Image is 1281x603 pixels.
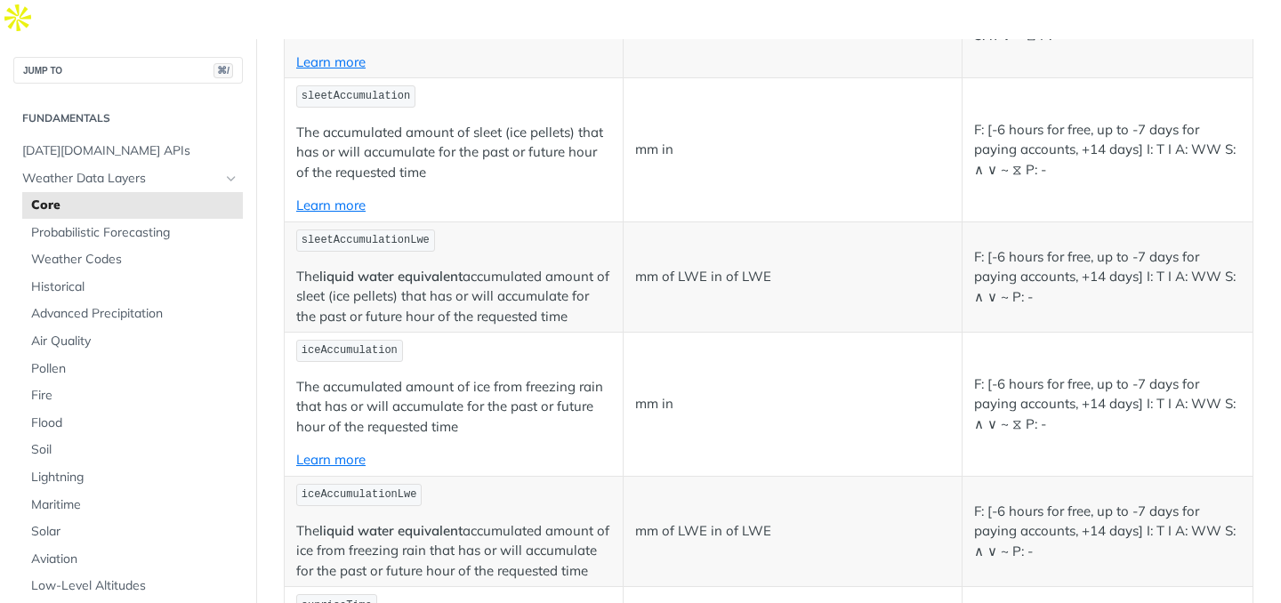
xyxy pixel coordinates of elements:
a: Weather Data LayersHide subpages for Weather Data Layers [13,165,243,192]
a: Core [22,192,243,219]
p: F: [-6 hours for free, up to -7 days for paying accounts, +14 days] I: T I A: WW S: ∧ ∨ ~ P: - [974,247,1241,308]
p: mm of LWE in of LWE [635,267,950,287]
a: Historical [22,274,243,301]
span: [DATE][DOMAIN_NAME] APIs [22,142,238,160]
p: mm in [635,394,950,414]
a: Flood [22,410,243,437]
span: Soil [31,441,238,459]
span: Solar [31,523,238,541]
p: F: [-6 hours for free, up to -7 days for paying accounts, +14 days] I: T I A: WW S: ∧ ∨ ~ P: - [974,502,1241,562]
a: Air Quality [22,328,243,355]
span: Low-Level Altitudes [31,577,238,595]
span: Air Quality [31,333,238,350]
span: Weather Codes [31,251,238,269]
a: Soil [22,437,243,463]
span: Aviation [31,551,238,568]
a: [DATE][DOMAIN_NAME] APIs [13,138,243,165]
strong: liquid water equivalent [319,268,463,285]
span: Flood [31,414,238,432]
p: The accumulated amount of ice from freezing rain that has or will accumulate for the past or futu... [296,521,611,582]
a: Maritime [22,492,243,519]
p: The accumulated amount of ice from freezing rain that has or will accumulate for the past or futu... [296,377,611,438]
span: iceAccumulationLwe [302,488,417,501]
p: mm of LWE in of LWE [635,521,950,542]
a: Aviation [22,546,243,573]
a: Advanced Precipitation [22,301,243,327]
a: Probabilistic Forecasting [22,220,243,246]
a: Pollen [22,356,243,382]
span: ⌘/ [213,63,233,78]
span: Maritime [31,496,238,514]
button: JUMP TO⌘/ [13,57,243,84]
a: Learn more [296,53,366,70]
h2: Fundamentals [13,110,243,126]
button: Hide subpages for Weather Data Layers [224,172,238,186]
span: Probabilistic Forecasting [31,224,238,242]
p: The accumulated amount of sleet (ice pellets) that has or will accumulate for the past or future ... [296,267,611,327]
span: Weather Data Layers [22,170,220,188]
span: Historical [31,278,238,296]
span: sleetAccumulationLwe [302,234,430,246]
p: The accumulated amount of sleet (ice pellets) that has or will accumulate for the past or future ... [296,123,611,183]
a: Learn more [296,451,366,468]
a: Lightning [22,464,243,491]
p: F: [-6 hours for free, up to -7 days for paying accounts, +14 days] I: T I A: WW S: ∧ ∨ ~ ⧖ P: - [974,120,1241,181]
span: Core [31,197,238,214]
span: sleetAccumulation [302,90,410,102]
a: Low-Level Altitudes [22,573,243,599]
span: Pollen [31,360,238,378]
p: mm in [635,140,950,160]
a: Solar [22,519,243,545]
a: Weather Codes [22,246,243,273]
span: iceAccumulation [302,344,398,357]
span: Lightning [31,469,238,486]
p: F: [-6 hours for free, up to -7 days for paying accounts, +14 days] I: T I A: WW S: ∧ ∨ ~ ⧖ P: - [974,374,1241,435]
span: Fire [31,387,238,405]
a: Fire [22,382,243,409]
span: Advanced Precipitation [31,305,238,323]
a: Learn more [296,197,366,213]
strong: liquid water equivalent [319,522,463,539]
